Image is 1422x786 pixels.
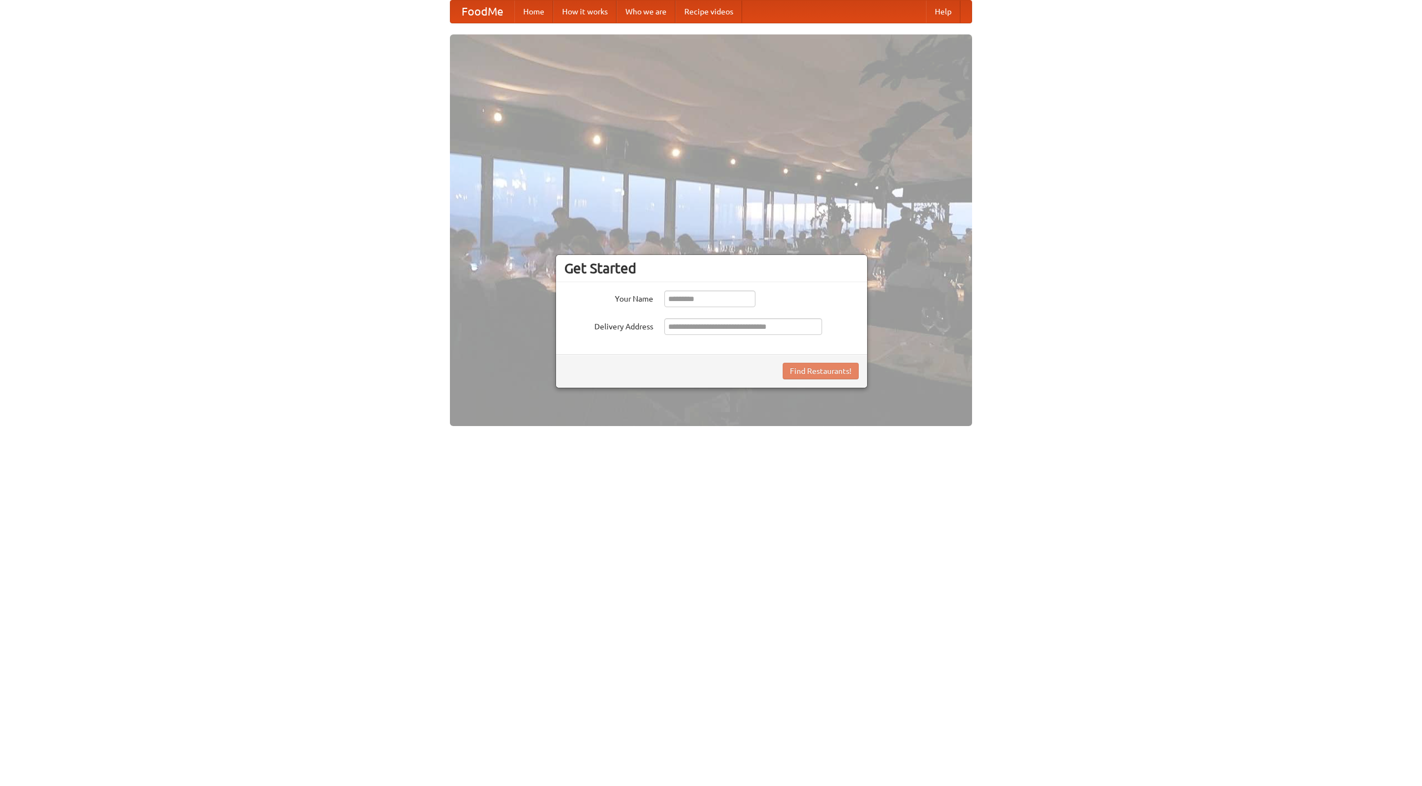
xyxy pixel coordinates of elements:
button: Find Restaurants! [783,363,859,379]
a: Who we are [617,1,675,23]
a: How it works [553,1,617,23]
h3: Get Started [564,260,859,277]
a: Recipe videos [675,1,742,23]
a: Home [514,1,553,23]
a: Help [926,1,960,23]
label: Delivery Address [564,318,653,332]
a: FoodMe [450,1,514,23]
label: Your Name [564,291,653,304]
